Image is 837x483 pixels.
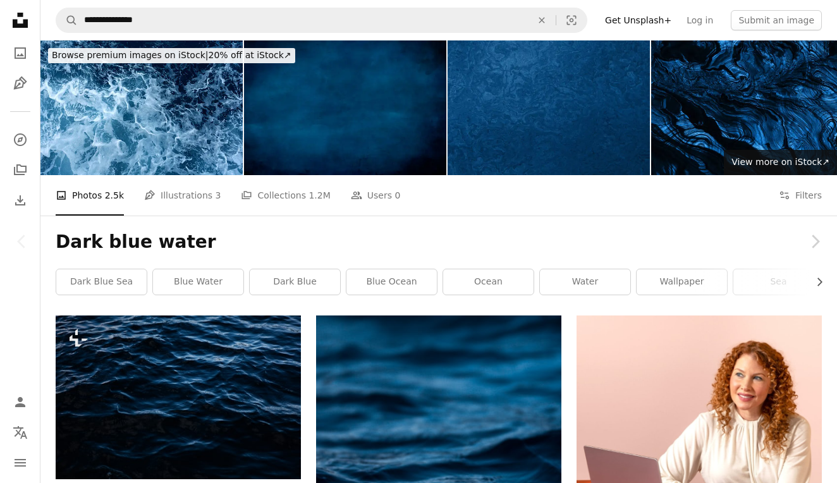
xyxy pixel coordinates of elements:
a: wallpaper [637,269,727,295]
a: Log in [679,10,721,30]
img: Adriatic Sea [40,40,243,175]
a: dark blue [250,269,340,295]
button: Language [8,420,33,445]
a: Users 0 [351,175,401,216]
button: Visual search [556,8,587,32]
span: View more on iStock ↗ [731,157,829,167]
a: Get Unsplash+ [597,10,679,30]
a: Collections 1.2M [241,175,330,216]
button: Clear [528,8,556,32]
a: water [540,269,630,295]
a: Photos [8,40,33,66]
a: Next [793,181,837,302]
span: 0 [394,188,400,202]
h1: Dark blue water [56,231,822,254]
a: Collections [8,157,33,183]
a: Illustrations 3 [144,175,221,216]
a: sea [733,269,824,295]
a: ocean [443,269,534,295]
a: Explore [8,127,33,152]
button: Search Unsplash [56,8,78,32]
a: dark blue sea [56,269,147,295]
button: Submit an image [731,10,822,30]
a: View more on iStock↗ [724,150,837,175]
span: Browse premium images on iStock | [52,50,208,60]
a: blue water [153,269,243,295]
span: 20% off at iStock ↗ [52,50,291,60]
a: a large body of water with waves on it [56,391,301,403]
button: Filters [779,175,822,216]
form: Find visuals sitewide [56,8,587,33]
a: Illustrations [8,71,33,96]
span: 1.2M [309,188,330,202]
a: Browse premium images on iStock|20% off at iStock↗ [40,40,303,71]
button: Menu [8,450,33,475]
img: Blue Classic Grunge Ombre Texture Trendy Color of Year 2020 Pretty Background Dark Navy Monochrom... [448,40,650,175]
img: blue abstract background or texture [244,40,446,175]
img: a large body of water with waves on it [56,315,301,479]
a: Log in / Sign up [8,389,33,415]
span: 3 [216,188,221,202]
a: blue ocean [346,269,437,295]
